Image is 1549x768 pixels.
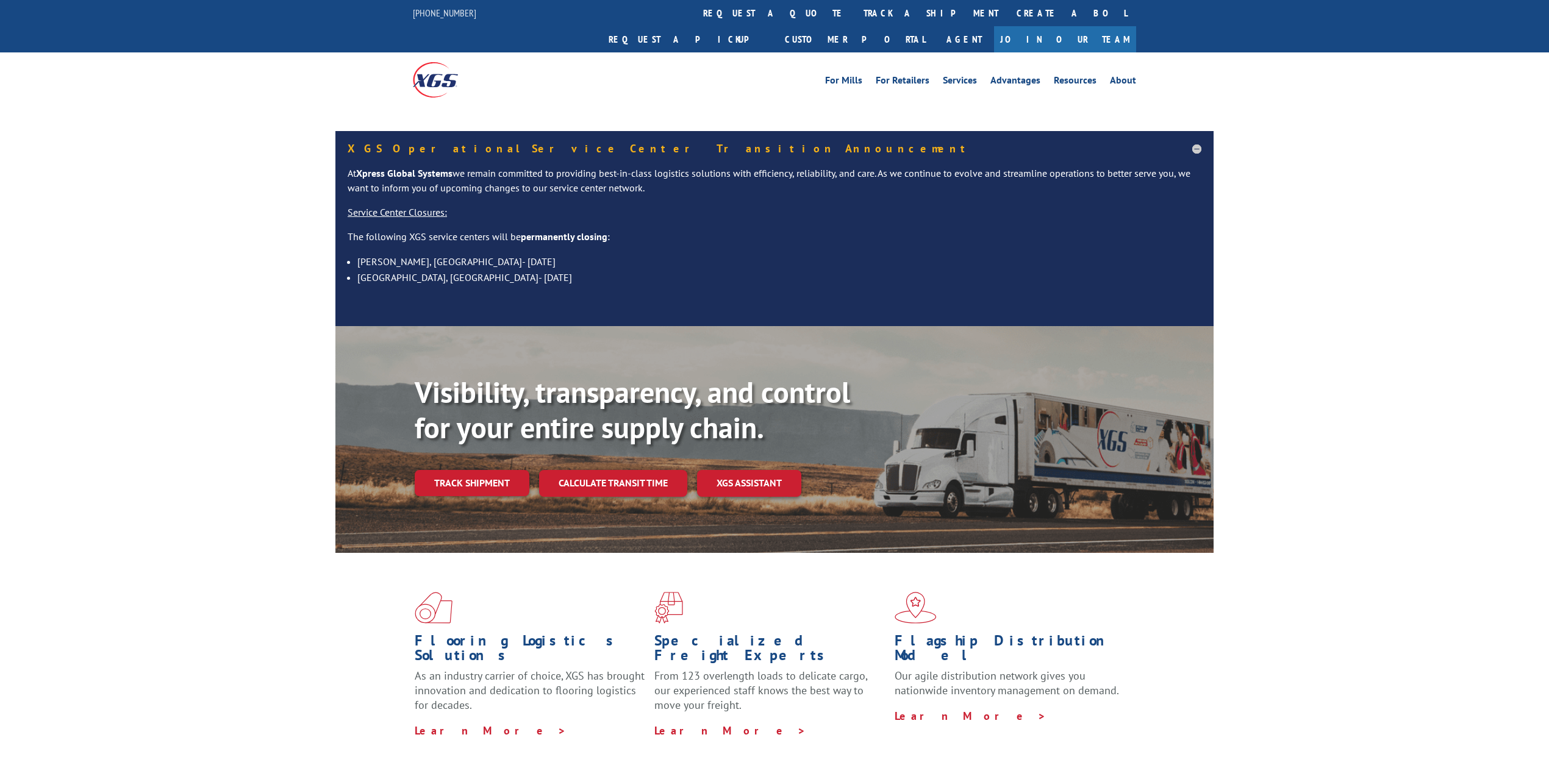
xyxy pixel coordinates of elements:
[943,76,977,89] a: Services
[415,633,645,669] h1: Flooring Logistics Solutions
[934,26,994,52] a: Agent
[415,724,567,738] a: Learn More >
[697,470,801,496] a: XGS ASSISTANT
[415,592,453,624] img: xgs-icon-total-supply-chain-intelligence-red
[357,269,1201,285] li: [GEOGRAPHIC_DATA], [GEOGRAPHIC_DATA]- [DATE]
[654,724,806,738] a: Learn More >
[599,26,776,52] a: Request a pickup
[521,230,607,243] strong: permanently closing
[1110,76,1136,89] a: About
[895,709,1046,723] a: Learn More >
[415,669,645,712] span: As an industry carrier of choice, XGS has brought innovation and dedication to flooring logistics...
[654,592,683,624] img: xgs-icon-focused-on-flooring-red
[348,143,1201,154] h5: XGS Operational Service Center Transition Announcement
[895,633,1125,669] h1: Flagship Distribution Model
[654,669,885,723] p: From 123 overlength loads to delicate cargo, our experienced staff knows the best way to move you...
[356,167,453,179] strong: Xpress Global Systems
[776,26,934,52] a: Customer Portal
[348,206,447,218] u: Service Center Closures:
[413,7,476,19] a: [PHONE_NUMBER]
[539,470,687,496] a: Calculate transit time
[415,373,850,446] b: Visibility, transparency, and control for your entire supply chain.
[357,254,1201,269] li: [PERSON_NAME], [GEOGRAPHIC_DATA]- [DATE]
[895,669,1119,697] span: Our agile distribution network gives you nationwide inventory management on demand.
[990,76,1040,89] a: Advantages
[1054,76,1096,89] a: Resources
[825,76,862,89] a: For Mills
[895,592,937,624] img: xgs-icon-flagship-distribution-model-red
[348,166,1201,205] p: At we remain committed to providing best-in-class logistics solutions with efficiency, reliabilit...
[415,470,529,496] a: Track shipment
[994,26,1136,52] a: Join Our Team
[348,230,1201,254] p: The following XGS service centers will be :
[876,76,929,89] a: For Retailers
[654,633,885,669] h1: Specialized Freight Experts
